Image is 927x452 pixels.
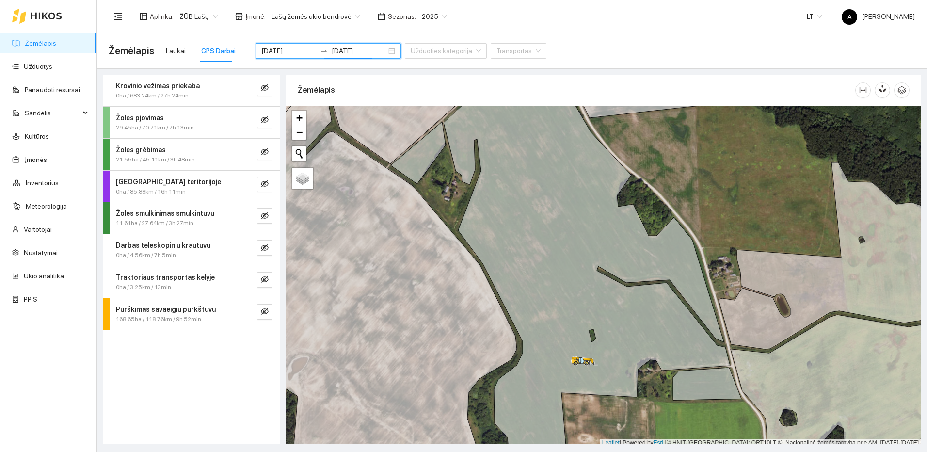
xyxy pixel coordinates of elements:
div: Traktoriaus transportas kelyje0ha / 3.25km / 13mineye-invisible [103,266,280,298]
span: Sezonas : [388,11,416,22]
strong: Žolės smulkinimas smulkintuvu [116,210,214,217]
input: Pabaigos data [332,46,386,56]
a: PPIS [24,295,37,303]
button: menu-fold [109,7,128,26]
span: Lašų žemės ūkio bendrovė [272,9,360,24]
a: Esri [654,439,664,446]
a: Ūkio analitika [24,272,64,280]
span: eye-invisible [261,148,269,157]
span: layout [140,13,147,20]
span: + [296,112,303,124]
div: [GEOGRAPHIC_DATA] teritorijoje0ha / 85.88km / 16h 11mineye-invisible [103,171,280,202]
span: swap-right [320,47,328,55]
span: 2025 [422,9,447,24]
span: to [320,47,328,55]
a: Kultūros [25,132,49,140]
button: eye-invisible [257,113,272,128]
span: [PERSON_NAME] [842,13,915,20]
button: column-width [855,82,871,98]
strong: [GEOGRAPHIC_DATA] teritorijoje [116,178,221,186]
a: Zoom in [292,111,306,125]
button: eye-invisible [257,145,272,160]
span: − [296,126,303,138]
span: 168.65ha / 118.76km / 9h 52min [116,315,201,324]
a: Įmonės [25,156,47,163]
span: Sandėlis [25,103,80,123]
strong: Žolės pjovimas [116,114,164,122]
span: 29.45ha / 70.71km / 7h 13min [116,123,194,132]
a: Meteorologija [26,202,67,210]
button: eye-invisible [257,272,272,288]
span: eye-invisible [261,116,269,125]
button: eye-invisible [257,208,272,224]
span: eye-invisible [261,212,269,221]
span: eye-invisible [261,244,269,253]
span: Žemėlapis [109,43,154,59]
span: 0ha / 3.25km / 13min [116,283,171,292]
strong: Darbas teleskopiniu krautuvu [116,242,210,249]
div: Žolės grėbimas21.55ha / 45.11km / 3h 48mineye-invisible [103,139,280,170]
div: Laukai [166,46,186,56]
strong: Krovinio vežimas priekaba [116,82,200,90]
span: Įmonė : [245,11,266,22]
span: column-width [856,86,870,94]
span: calendar [378,13,385,20]
div: | Powered by © HNIT-[GEOGRAPHIC_DATA]; ORT10LT ©, Nacionalinė žemės tarnyba prie AM, [DATE]-[DATE] [600,439,921,447]
span: 21.55ha / 45.11km / 3h 48min [116,155,195,164]
button: eye-invisible [257,304,272,320]
span: 0ha / 85.88km / 16h 11min [116,187,186,196]
a: Inventorius [26,179,59,187]
a: Vartotojai [24,226,52,233]
span: A [847,9,852,25]
strong: Purškimas savaeigiu purkštuvu [116,306,216,313]
button: Initiate a new search [292,146,306,161]
span: eye-invisible [261,180,269,189]
a: Nustatymai [24,249,58,257]
button: eye-invisible [257,81,272,96]
input: Pradžios data [261,46,316,56]
span: eye-invisible [261,84,269,93]
a: Leaflet [602,439,620,446]
div: Žemėlapis [298,76,855,104]
span: 11.61ha / 27.64km / 3h 27min [116,219,193,228]
div: Darbas teleskopiniu krautuvu0ha / 4.56km / 7h 5mineye-invisible [103,234,280,266]
a: Žemėlapis [25,39,56,47]
div: Žolės pjovimas29.45ha / 70.71km / 7h 13mineye-invisible [103,107,280,138]
strong: Žolės grėbimas [116,146,166,154]
a: Panaudoti resursai [25,86,80,94]
button: eye-invisible [257,240,272,256]
span: ŽŪB Lašų [179,9,218,24]
div: Žolės smulkinimas smulkintuvu11.61ha / 27.64km / 3h 27mineye-invisible [103,202,280,234]
div: Purškimas savaeigiu purkštuvu168.65ha / 118.76km / 9h 52mineye-invisible [103,298,280,330]
span: eye-invisible [261,307,269,317]
a: Zoom out [292,125,306,140]
a: Užduotys [24,63,52,70]
span: 0ha / 4.56km / 7h 5min [116,251,176,260]
span: shop [235,13,243,20]
span: Aplinka : [150,11,174,22]
span: | [665,439,667,446]
div: GPS Darbai [201,46,236,56]
strong: Traktoriaus transportas kelyje [116,274,215,281]
span: 0ha / 683.24km / 27h 24min [116,91,189,100]
div: Krovinio vežimas priekaba0ha / 683.24km / 27h 24mineye-invisible [103,75,280,106]
span: LT [807,9,822,24]
button: eye-invisible [257,177,272,192]
span: menu-fold [114,12,123,21]
a: Layers [292,168,313,189]
span: eye-invisible [261,275,269,285]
